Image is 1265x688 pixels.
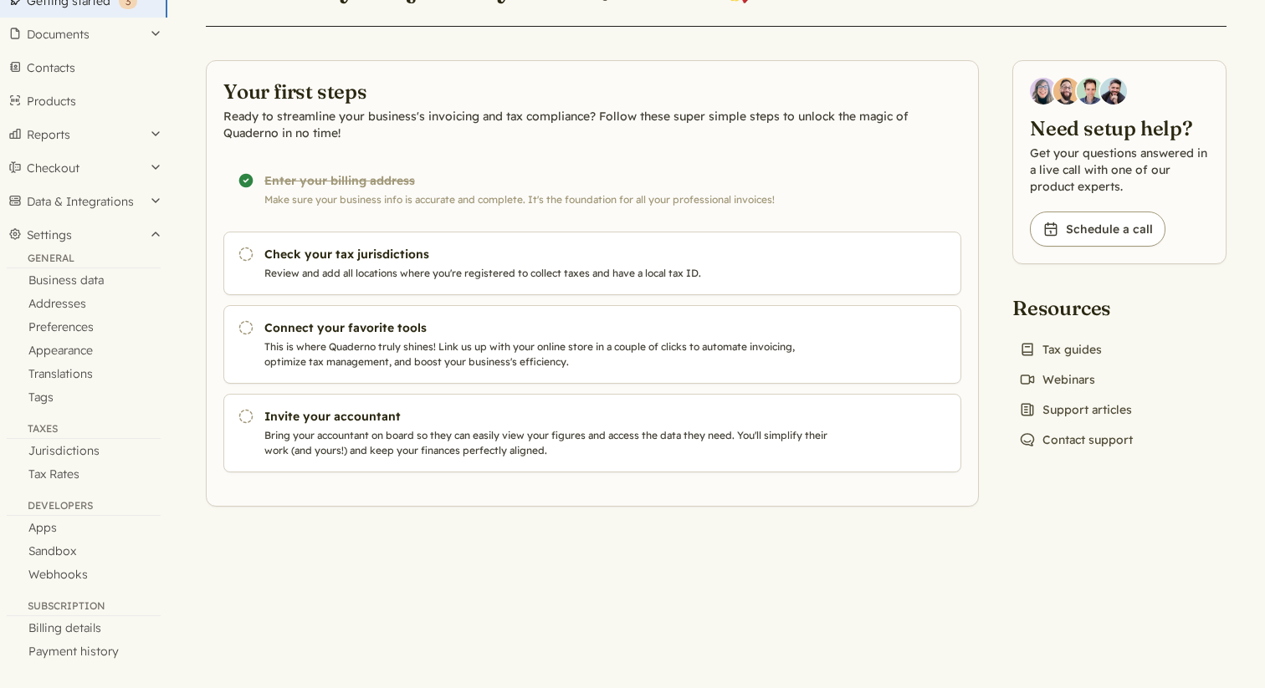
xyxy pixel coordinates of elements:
[1030,211,1165,247] a: Schedule a call
[264,319,835,336] h3: Connect your favorite tools
[1053,78,1080,104] img: Jairo Fumero, Account Executive at Quaderno
[1012,428,1140,451] a: Contact support
[223,232,961,295] a: Check your tax jurisdictions Review and add all locations where you're registered to collect taxe...
[7,499,161,516] div: Developers
[7,422,161,439] div: Taxes
[264,428,835,458] p: Bring your accountant on board so they can easily view your figures and access the data they need...
[7,599,161,616] div: Subscription
[264,408,835,425] h3: Invite your accountant
[1100,78,1127,104] img: Javier Rubio, DevRel at Quaderno
[223,78,961,104] h2: Your first steps
[1030,145,1209,195] p: Get your questions answered in a live call with one of our product experts.
[264,246,835,262] h3: Check your tax jurisdictions
[1030,115,1209,141] h2: Need setup help?
[223,108,961,141] p: Ready to streamline your business's invoicing and tax compliance? Follow these super simple steps...
[223,305,961,384] a: Connect your favorite tools This is where Quaderno truly shines! Link us up with your online stor...
[1030,78,1057,104] img: Diana Carrasco, Account Executive at Quaderno
[264,266,835,281] p: Review and add all locations where you're registered to collect taxes and have a local tax ID.
[1012,398,1139,421] a: Support articles
[1077,78,1104,104] img: Ivo Oltmans, Business Developer at Quaderno
[7,252,161,268] div: General
[264,339,835,369] p: This is where Quaderno truly shines! Link us up with your online store in a couple of clicks to a...
[1012,338,1109,361] a: Tax guides
[223,394,961,472] a: Invite your accountant Bring your accountant on board so they can easily view your figures and ac...
[1012,294,1140,321] h2: Resources
[1012,368,1102,391] a: Webinars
